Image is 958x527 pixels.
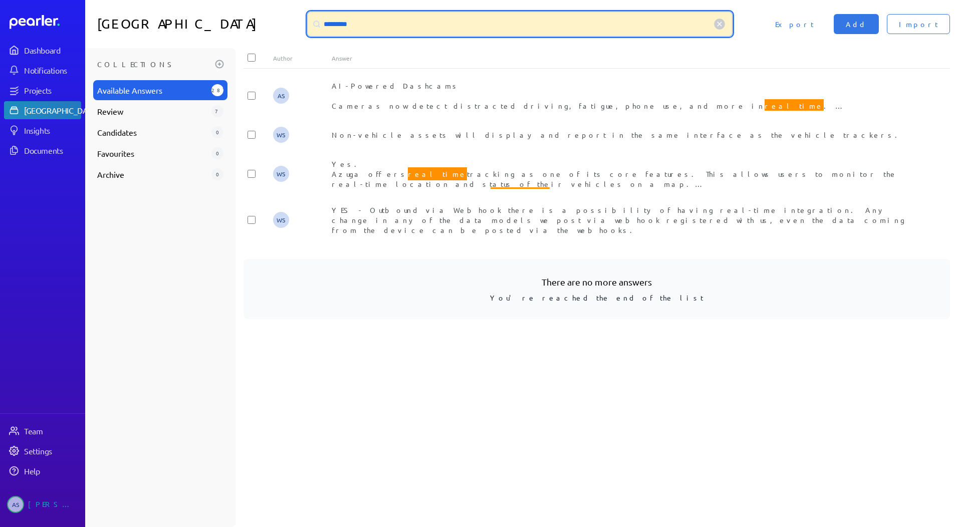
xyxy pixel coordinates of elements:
[4,61,81,79] a: Notifications
[491,187,550,200] span: real time
[97,168,207,180] span: Archive
[24,125,80,135] div: Insights
[332,130,903,139] span: Non-vehicle assets will display and report in the same interface as the vehicle trackers.
[4,141,81,159] a: Documents
[273,166,289,182] span: Wesley Simpson
[763,14,826,34] button: Export
[273,212,289,228] span: Wesley Simpson
[211,105,223,117] div: 7
[211,168,223,180] div: 0
[408,167,467,180] span: real time
[775,19,814,29] span: Export
[273,127,289,143] span: Wesley Simpson
[24,446,80,456] div: Settings
[211,126,223,138] div: 0
[28,496,78,513] div: [PERSON_NAME]
[4,81,81,99] a: Projects
[97,12,304,36] h1: [GEOGRAPHIC_DATA]
[211,147,223,159] div: 0
[24,105,99,115] div: [GEOGRAPHIC_DATA]
[260,289,934,303] p: You're reached the end of the list
[97,84,207,96] span: Available Answers
[332,54,920,62] div: Answer
[10,15,81,29] a: Dashboard
[211,84,223,96] div: 287
[834,14,879,34] button: Add
[899,19,938,29] span: Import
[846,19,867,29] span: Add
[332,159,910,258] span: Yes. Azuga offers tracking as one of its core features. This allows users to monitor the real-tim...
[765,99,824,112] span: real time
[97,126,207,138] span: Candidates
[7,496,24,513] span: Audrie Stefanini
[97,105,207,117] span: Review
[887,14,950,34] button: Import
[24,85,80,95] div: Projects
[273,88,289,104] span: Audrie Stefanini
[4,422,81,440] a: Team
[24,65,80,75] div: Notifications
[4,121,81,139] a: Insights
[24,466,80,476] div: Help
[260,275,934,289] h3: There are no more answers
[24,145,80,155] div: Documents
[4,492,81,517] a: AS[PERSON_NAME]
[4,41,81,59] a: Dashboard
[4,462,81,480] a: Help
[4,101,81,119] a: [GEOGRAPHIC_DATA]
[332,205,905,234] span: YES - Outbound via Webhook there is a possibility of having real-time integration. Any change in ...
[24,45,80,55] div: Dashboard
[24,426,80,436] div: Team
[97,56,211,72] h3: Collections
[4,442,81,460] a: Settings
[97,147,207,159] span: Favourites
[273,54,332,62] div: Author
